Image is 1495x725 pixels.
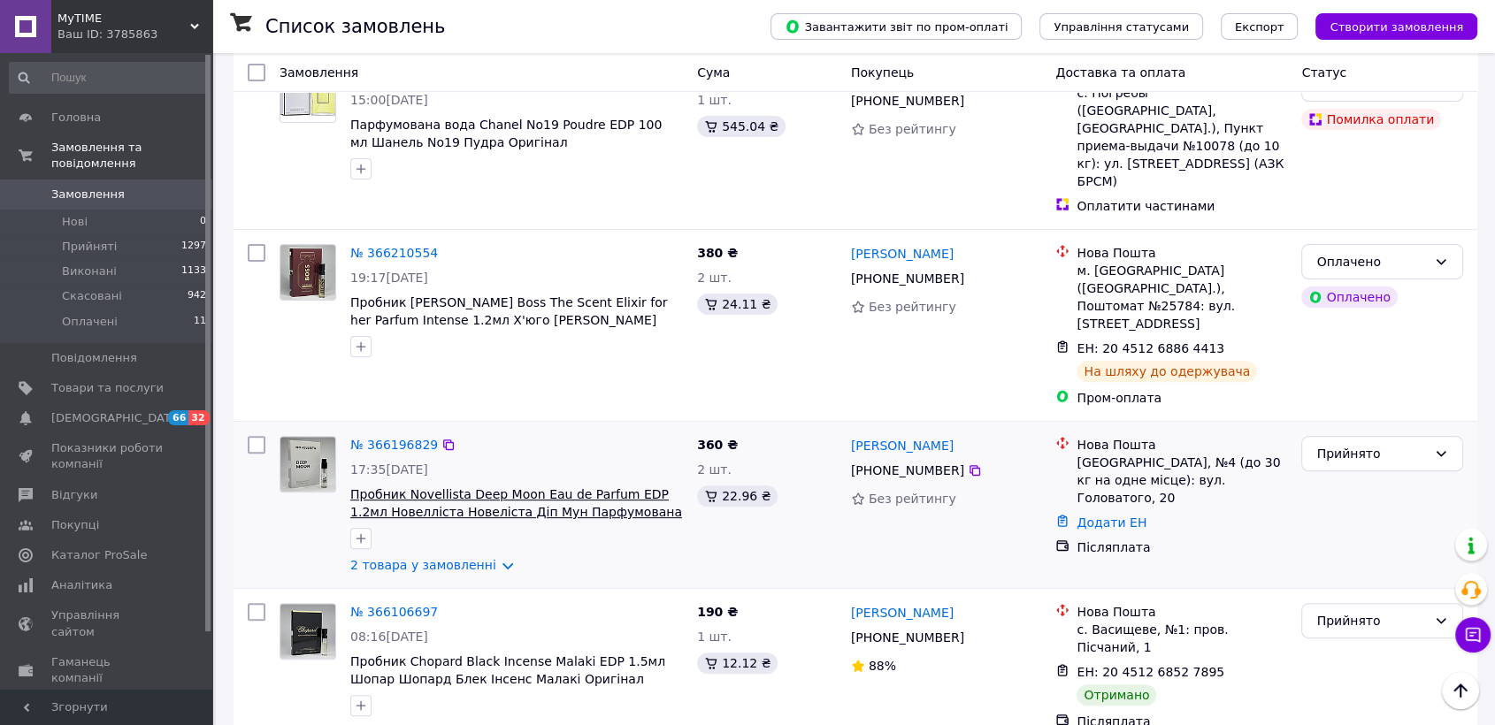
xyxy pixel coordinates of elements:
span: Нові [62,214,88,230]
span: 2 шт. [697,271,732,285]
button: Експорт [1221,13,1299,40]
span: Доставка та оплата [1055,65,1185,80]
div: Оплатити частинами [1077,197,1287,215]
span: Створити замовлення [1330,20,1463,34]
span: 1297 [181,239,206,255]
div: Нова Пошта [1077,244,1287,262]
div: [PHONE_NUMBER] [847,266,968,291]
img: Фото товару [280,437,335,492]
div: На шляху до одержувача [1077,361,1257,382]
span: Повідомлення [51,350,137,366]
span: 2 шт. [697,462,732,477]
button: Створити замовлення [1315,13,1477,40]
span: Замовлення [280,65,358,80]
span: 19:17[DATE] [350,271,428,285]
span: Без рейтингу [869,300,956,314]
div: Ваш ID: 3785863 [57,27,212,42]
a: Пробник Novellista Deep Moon Eau de Parfum EDP 1.2мл Новелліста Новеліста Діп Мун Парфумована вод... [350,487,682,537]
span: Замовлення та повідомлення [51,140,212,172]
span: ЕН: 20 4512 6886 4413 [1077,341,1224,355]
span: 66 [168,410,188,425]
span: Покупці [51,517,99,533]
div: 12.12 ₴ [697,652,778,674]
a: Фото товару [280,436,336,492]
a: № 366196829 [350,438,438,452]
span: Покупець [851,65,914,80]
div: Прийнято [1316,444,1427,463]
button: Чат з покупцем [1455,617,1491,652]
div: Прийнято [1316,611,1427,630]
span: Оплачені [62,314,118,330]
div: с. Васищеве, №1: пров. Пісчаний, 1 [1077,621,1287,656]
span: 17:35[DATE] [350,462,428,477]
a: Пробник Chopard Black Incense Malaki EDP 1.5мл Шопар Шопард Блек Інсенс Малакі Оригінал [350,654,665,686]
span: 942 [188,288,206,304]
span: Експорт [1235,20,1284,34]
div: м. [GEOGRAPHIC_DATA] ([GEOGRAPHIC_DATA].), Поштомат №25784: вул. [STREET_ADDRESS] [1077,262,1287,332]
span: 1 шт. [697,93,732,107]
div: [PHONE_NUMBER] [847,88,968,113]
span: Завантажити звіт по пром-оплаті [785,19,1008,34]
a: № 366210554 [350,246,438,260]
span: Скасовані [62,288,122,304]
a: Створити замовлення [1298,19,1477,33]
div: Нова Пошта [1077,436,1287,454]
a: [PERSON_NAME] [851,437,954,454]
span: 1 шт. [697,630,732,644]
span: Без рейтингу [869,492,956,506]
span: 15:00[DATE] [350,93,428,107]
button: Наверх [1442,672,1479,709]
span: Управління сайтом [51,607,164,639]
div: [PHONE_NUMBER] [847,625,968,650]
div: 22.96 ₴ [697,485,778,507]
a: Пробник [PERSON_NAME] Boss The Scent Elixir for her Parfum Intense 1.2мл Х'юго [PERSON_NAME] Бос ... [350,295,667,345]
a: [PERSON_NAME] [851,245,954,263]
span: Гаманець компанії [51,654,164,686]
button: Завантажити звіт по пром-оплаті [770,13,1022,40]
span: Cума [697,65,730,80]
span: Товари та послуги [51,380,164,396]
div: [GEOGRAPHIC_DATA], №4 (до 30 кг на одне місце): вул. Головатого, 20 [1077,454,1287,507]
span: Показники роботи компанії [51,440,164,472]
span: Статус [1301,65,1346,80]
img: Фото товару [280,72,335,118]
a: Парфумована вода Chanel No19 Poudre EDP 100 мл Шанель No19 Пудра Оригінал [350,118,662,149]
div: Оплачено [1316,252,1427,271]
a: № 366106697 [350,605,438,619]
span: 1133 [181,263,206,279]
span: ЕН: 20 4512 6852 7895 [1077,665,1224,679]
span: 190 ₴ [697,605,738,619]
span: 0 [200,214,206,230]
div: Пром-оплата [1077,389,1287,407]
div: Нова Пошта [1077,603,1287,621]
span: Відгуки [51,487,97,503]
span: Управління статусами [1054,20,1189,34]
span: MyTIME [57,11,190,27]
div: Післяплата [1077,538,1287,556]
span: 11 [194,314,206,330]
input: Пошук [9,62,208,94]
span: 08:16[DATE] [350,630,428,644]
div: 545.04 ₴ [697,116,786,137]
span: Без рейтингу [869,122,956,136]
span: Виконані [62,263,117,279]
a: Фото товару [280,603,336,660]
span: 360 ₴ [697,438,738,452]
img: Фото товару [280,245,335,300]
span: 88% [869,659,896,673]
span: Прийняті [62,239,117,255]
span: Каталог ProSale [51,547,147,563]
button: Управління статусами [1039,13,1203,40]
div: Помилка оплати [1301,109,1441,130]
a: [PERSON_NAME] [851,604,954,622]
h1: Список замовлень [265,16,445,37]
div: Отримано [1077,684,1156,706]
div: [PHONE_NUMBER] [847,458,968,483]
img: Фото товару [280,604,335,659]
div: Оплачено [1301,286,1397,308]
span: 380 ₴ [697,246,738,260]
